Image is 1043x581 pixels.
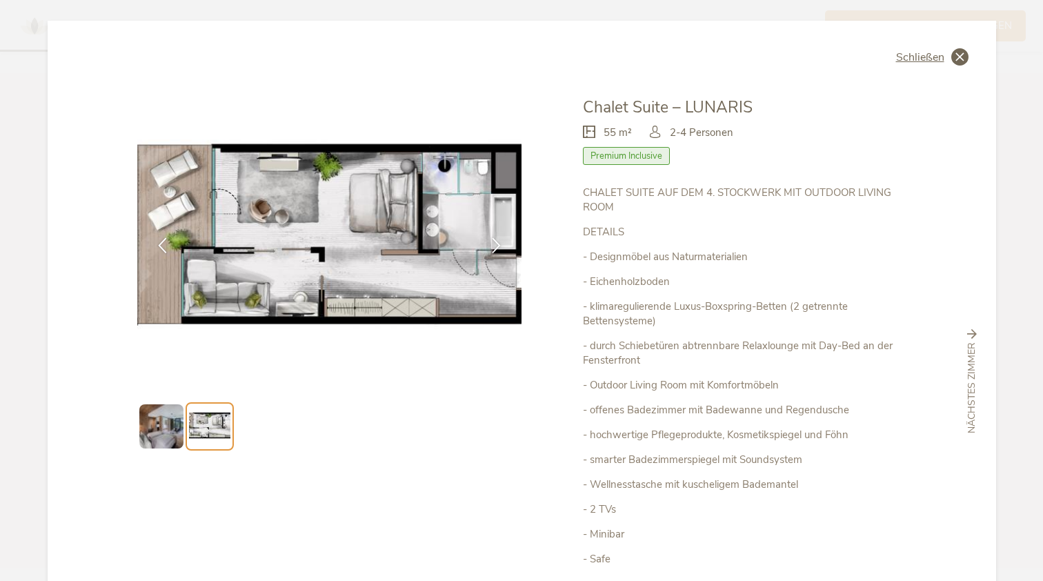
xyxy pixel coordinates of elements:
[583,97,753,118] span: Chalet Suite – LUNARIS
[583,250,906,264] p: - Designmöbel aus Naturmaterialien
[965,343,979,434] span: nächstes Zimmer
[583,527,906,542] p: - Minibar
[583,403,906,417] p: - offenes Badezimmer mit Badewanne und Regendusche
[583,477,906,492] p: - Wellnesstasche mit kuscheligem Bademantel
[583,186,906,215] p: CHALET SUITE AUF DEM 4. STOCKWERK MIT OUTDOOR LIVING ROOM
[583,299,906,328] p: - klimaregulierende Luxus-Boxspring-Betten (2 getrennte Bettensysteme)
[670,126,733,140] span: 2-4 Personen
[583,378,906,393] p: - Outdoor Living Room mit Komfortmöbeln
[189,406,230,447] img: Preview
[583,428,906,442] p: - hochwertige Pflegeprodukte, Kosmetikspiegel und Föhn
[139,404,183,449] img: Preview
[583,225,906,239] p: DETAILS
[583,502,906,517] p: - 2 TVs
[583,275,906,289] p: - Eichenholzboden
[137,97,522,385] img: Chalet Suite – LUNARIS
[604,126,632,140] span: 55 m²
[583,339,906,368] p: - durch Schiebetüren abtrennbare Relaxlounge mit Day-Bed an der Fensterfront
[583,552,906,567] p: - Safe
[583,453,906,467] p: - smarter Badezimmerspiegel mit Soundsystem
[583,147,670,165] span: Premium Inclusive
